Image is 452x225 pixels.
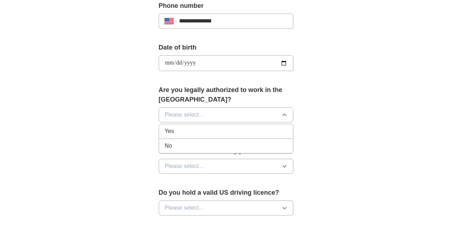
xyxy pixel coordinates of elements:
label: Date of birth [159,43,294,52]
span: Please select... [165,204,204,212]
label: Are you legally authorized to work in the [GEOGRAPHIC_DATA]? [159,85,294,104]
span: Yes [165,127,174,135]
span: Please select... [165,162,204,170]
button: Please select... [159,200,294,215]
span: No [165,142,172,150]
button: Please select... [159,159,294,174]
button: Please select... [159,107,294,122]
label: Phone number [159,1,294,11]
span: Please select... [165,111,204,119]
label: Do you hold a valid US driving licence? [159,188,294,198]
